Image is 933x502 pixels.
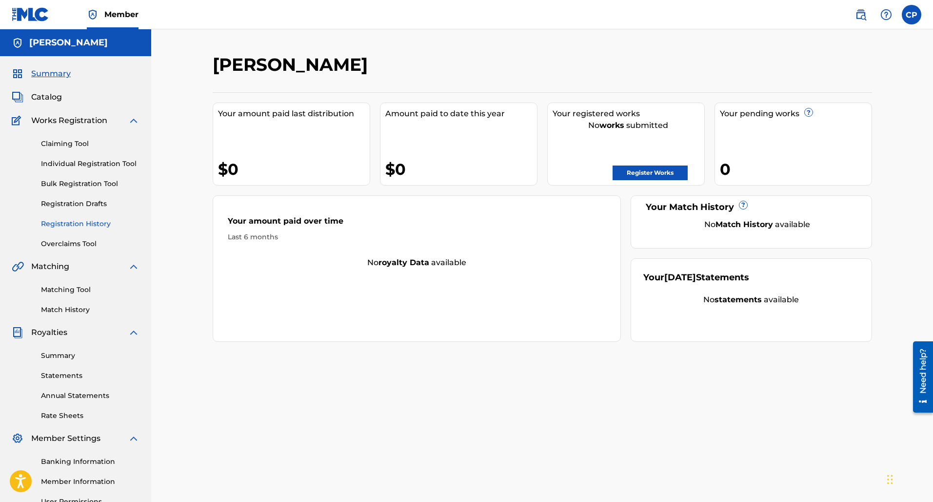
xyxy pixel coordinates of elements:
div: Your registered works [553,108,704,120]
div: $0 [385,158,537,180]
span: Royalties [31,327,67,338]
img: Top Rightsholder [87,9,99,21]
div: Your amount paid last distribution [218,108,370,120]
div: Your pending works [720,108,872,120]
div: Your amount paid over time [228,215,606,232]
div: No available [213,257,621,269]
div: Drag [887,465,893,494]
a: Register Works [613,166,688,180]
a: Match History [41,305,139,315]
iframe: Chat Widget [884,455,933,502]
div: $0 [218,158,370,180]
div: No available [643,294,859,306]
span: Catalog [31,91,62,103]
a: SummarySummary [12,68,71,80]
img: expand [128,115,139,126]
span: Matching [31,261,69,272]
img: Member Settings [12,433,23,444]
img: Catalog [12,91,23,103]
h2: [PERSON_NAME] [213,54,373,76]
a: Matching Tool [41,285,139,295]
strong: Match History [715,220,773,229]
div: Last 6 months [228,232,606,242]
span: [DATE] [664,272,696,283]
img: help [880,9,892,21]
div: Amount paid to date this year [385,108,537,120]
img: Royalties [12,327,23,338]
a: Individual Registration Tool [41,159,139,169]
img: MLC Logo [12,7,49,21]
a: Public Search [851,5,871,24]
div: No available [655,219,859,230]
div: User Menu [902,5,921,24]
div: Your Match History [643,201,859,214]
div: No submitted [553,120,704,131]
a: CatalogCatalog [12,91,62,103]
img: Summary [12,68,23,80]
a: Summary [41,351,139,361]
a: Claiming Tool [41,139,139,149]
a: Rate Sheets [41,411,139,421]
strong: royalty data [378,258,429,267]
a: Registration History [41,219,139,229]
a: Member Information [41,477,139,487]
div: 0 [720,158,872,180]
a: Statements [41,371,139,381]
span: Member Settings [31,433,100,444]
a: Registration Drafts [41,199,139,209]
img: expand [128,261,139,272]
span: Summary [31,68,71,80]
div: Your Statements [643,271,749,284]
span: Member [104,9,139,20]
span: ? [805,108,813,116]
img: Accounts [12,37,23,49]
iframe: Resource Center [906,337,933,418]
a: Annual Statements [41,391,139,401]
img: search [855,9,867,21]
img: Matching [12,261,24,272]
a: Overclaims Tool [41,239,139,249]
h5: Cory Pack [29,37,108,48]
span: Works Registration [31,115,107,126]
img: expand [128,327,139,338]
img: expand [128,433,139,444]
a: Bulk Registration Tool [41,179,139,189]
img: Works Registration [12,115,24,126]
div: Help [876,5,896,24]
a: Banking Information [41,457,139,467]
span: ? [739,201,747,209]
strong: works [599,121,624,130]
strong: statements [715,295,762,304]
